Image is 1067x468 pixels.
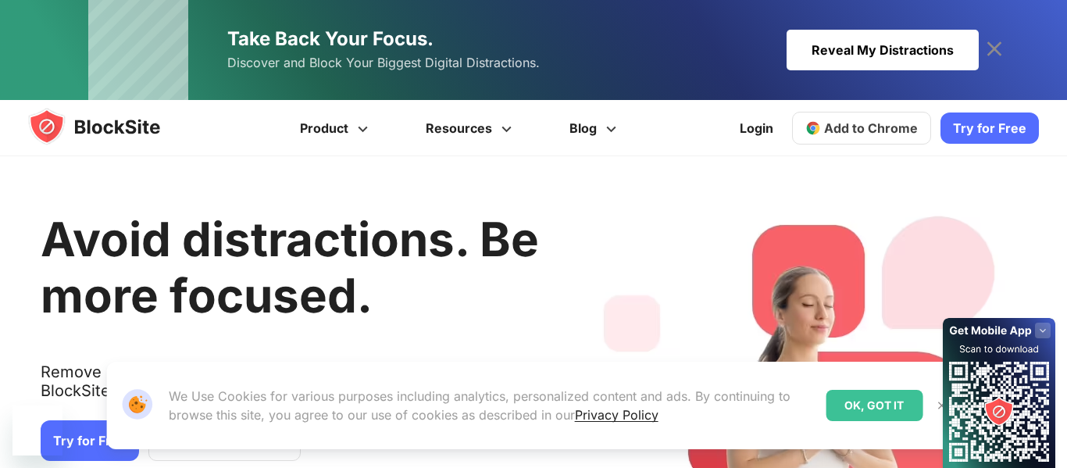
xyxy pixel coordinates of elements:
[12,405,62,455] iframe: Button to launch messaging window
[273,100,399,156] a: Product
[826,390,922,421] div: OK, GOT IT
[227,27,434,50] span: Take Back Your Focus.
[792,112,931,145] a: Add to Chrome
[227,52,540,74] span: Discover and Block Your Biggest Digital Distractions.
[805,120,821,136] img: chrome-icon.svg
[940,113,1039,144] a: Try for Free
[935,399,947,412] img: Close
[28,108,191,145] img: blocksite-icon.5d769676.svg
[931,395,951,416] button: Close
[787,30,979,70] div: Reveal My Distractions
[824,120,918,136] span: Add to Chrome
[543,100,648,156] a: Blog
[169,387,814,424] p: We Use Cookies for various purposes including analytics, personalized content and ads. By continu...
[730,109,783,147] a: Login
[41,363,539,413] text: Remove distracting apps and sites and stay focused with BlockSite
[399,100,543,156] a: Resources
[41,211,539,323] h1: Avoid distractions. Be more focused.
[575,407,658,423] a: Privacy Policy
